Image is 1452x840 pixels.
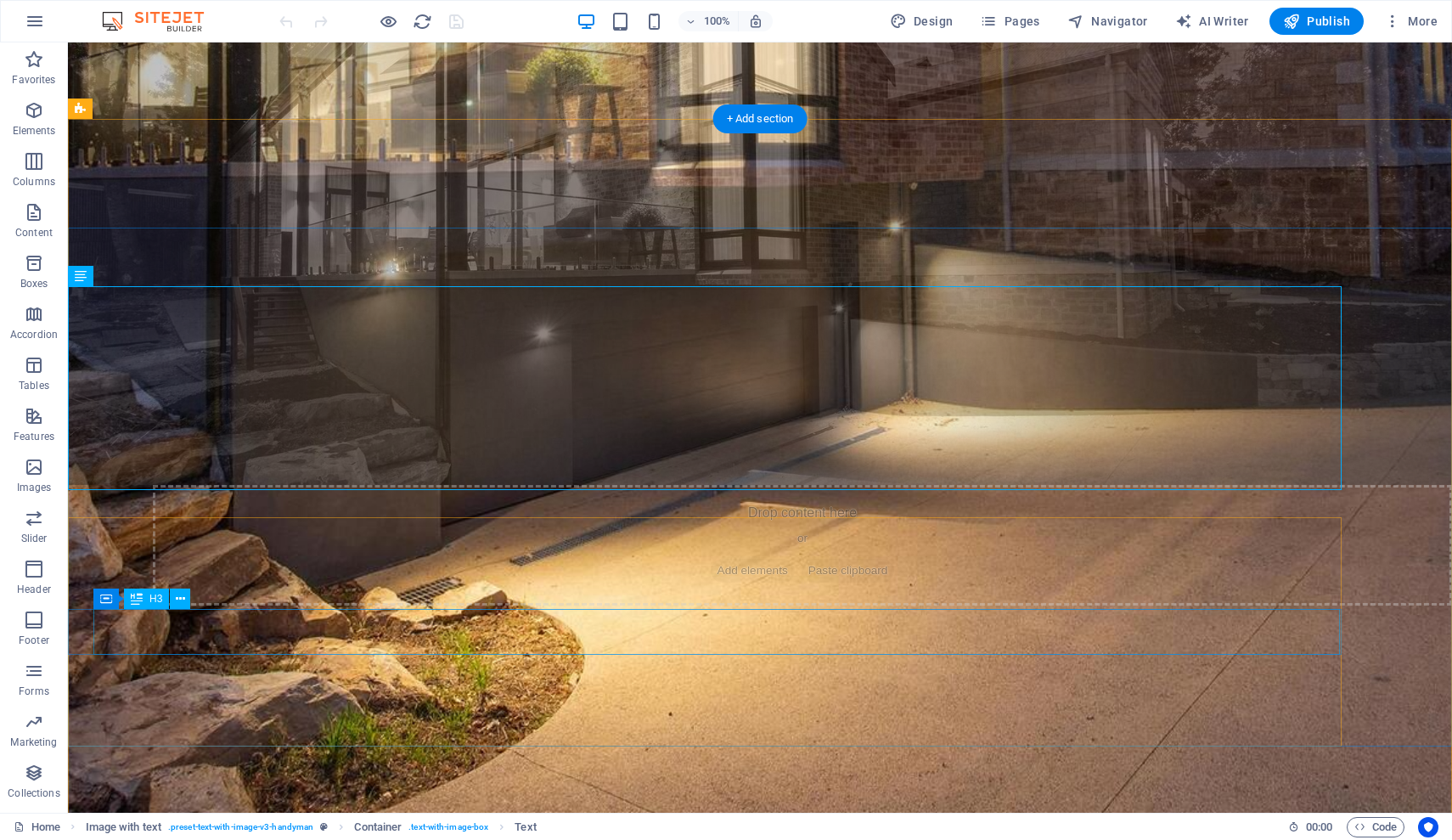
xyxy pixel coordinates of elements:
[890,13,954,30] span: Design
[1377,8,1444,35] button: More
[1354,817,1397,837] span: Code
[13,124,56,138] p: Elements
[980,13,1039,30] span: Pages
[883,8,960,35] button: Design
[704,11,731,31] h6: 100%
[85,443,1384,563] div: Drop content here
[1067,13,1148,30] span: Navigator
[1168,8,1256,35] button: AI Writer
[1269,8,1364,35] button: Publish
[168,817,313,837] span: . preset-text-with-image-v3-handyman
[19,685,49,698] p: Forms
[515,817,536,837] span: Click to select. Double-click to edit
[1306,817,1332,837] span: 00 00
[408,817,488,837] span: . text-with-image-box
[1418,817,1438,837] button: Usercentrics
[10,328,58,341] p: Accordion
[1318,820,1320,833] span: :
[643,516,727,540] span: Add elements
[1061,8,1155,35] button: Navigator
[678,11,739,31] button: 100%
[14,817,60,837] a: Click to cancel selection. Double-click to open Pages
[973,8,1046,35] button: Pages
[13,175,55,189] p: Columns
[15,226,53,240] p: Content
[1175,13,1249,30] span: AI Writer
[20,277,48,290] p: Boxes
[98,11,225,31] img: Editor Logo
[17,481,52,494] p: Images
[320,822,328,832] i: This element is a customizable preset
[734,516,827,540] span: Paste clipboard
[17,583,51,596] p: Header
[412,11,432,31] button: reload
[1347,817,1404,837] button: Code
[8,786,59,800] p: Collections
[1384,13,1438,30] span: More
[1288,817,1333,837] h6: Session time
[713,104,808,133] div: + Add section
[21,532,48,545] p: Slider
[19,634,49,647] p: Footer
[12,73,55,87] p: Favorites
[86,817,161,837] span: Click to select. Double-click to edit
[14,430,54,443] p: Features
[149,594,162,604] span: H3
[413,12,432,31] i: Reload page
[19,379,49,392] p: Tables
[748,14,763,29] i: On resize automatically adjust zoom level to fit chosen device.
[10,736,57,749] p: Marketing
[378,11,398,31] button: Click here to leave preview mode and continue editing
[883,8,960,35] div: Design (Ctrl+Alt+Y)
[1283,13,1350,30] span: Publish
[86,817,537,837] nav: breadcrumb
[354,817,402,837] span: Click to select. Double-click to edit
